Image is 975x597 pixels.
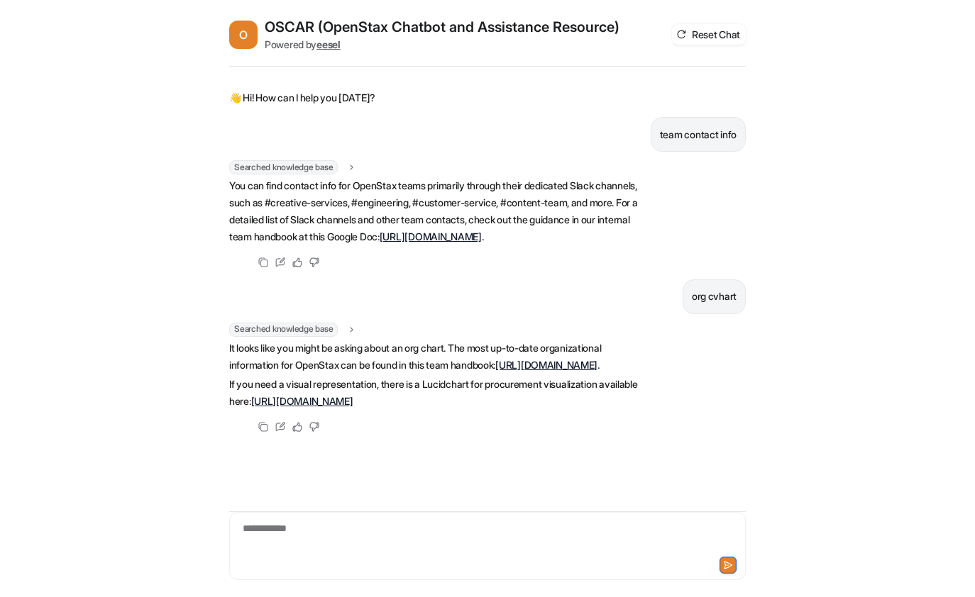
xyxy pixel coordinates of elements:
[495,359,597,371] a: [URL][DOMAIN_NAME]
[229,89,375,106] p: 👋 Hi! How can I help you [DATE]?
[692,288,737,305] p: org cvhart
[251,395,353,407] a: [URL][DOMAIN_NAME]
[229,340,644,374] p: It looks like you might be asking about an org chart. The most up-to-date organizational informat...
[229,376,644,410] p: If you need a visual representation, there is a Lucidchart for procurement visualization availabl...
[660,126,737,143] p: team contact info
[265,17,619,37] h2: OSCAR (OpenStax Chatbot and Assistance Resource)
[316,38,341,50] b: eesel
[229,177,644,245] p: You can find contact info for OpenStax teams primarily through their dedicated Slack channels, su...
[672,24,746,45] button: Reset Chat
[229,323,338,337] span: Searched knowledge base
[229,21,258,49] span: O
[229,160,338,174] span: Searched knowledge base
[265,37,619,52] div: Powered by
[380,230,482,242] a: [URL][DOMAIN_NAME]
